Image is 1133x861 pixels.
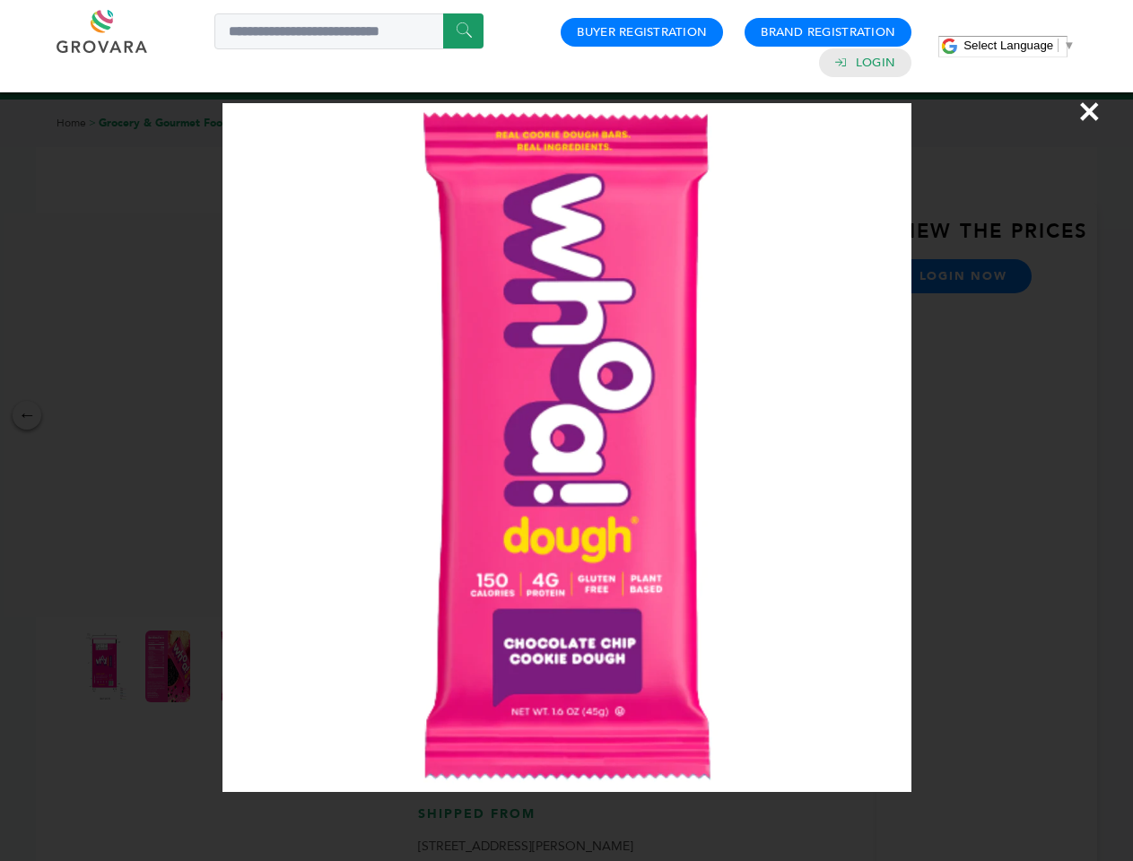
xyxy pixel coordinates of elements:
span: ▼ [1063,39,1075,52]
a: Login [856,55,895,71]
a: Select Language​ [963,39,1075,52]
span: × [1077,86,1102,136]
a: Buyer Registration [577,24,707,40]
a: Brand Registration [761,24,895,40]
img: Image Preview [222,103,911,792]
input: Search a product or brand... [214,13,484,49]
span: Select Language [963,39,1053,52]
span: ​ [1058,39,1059,52]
